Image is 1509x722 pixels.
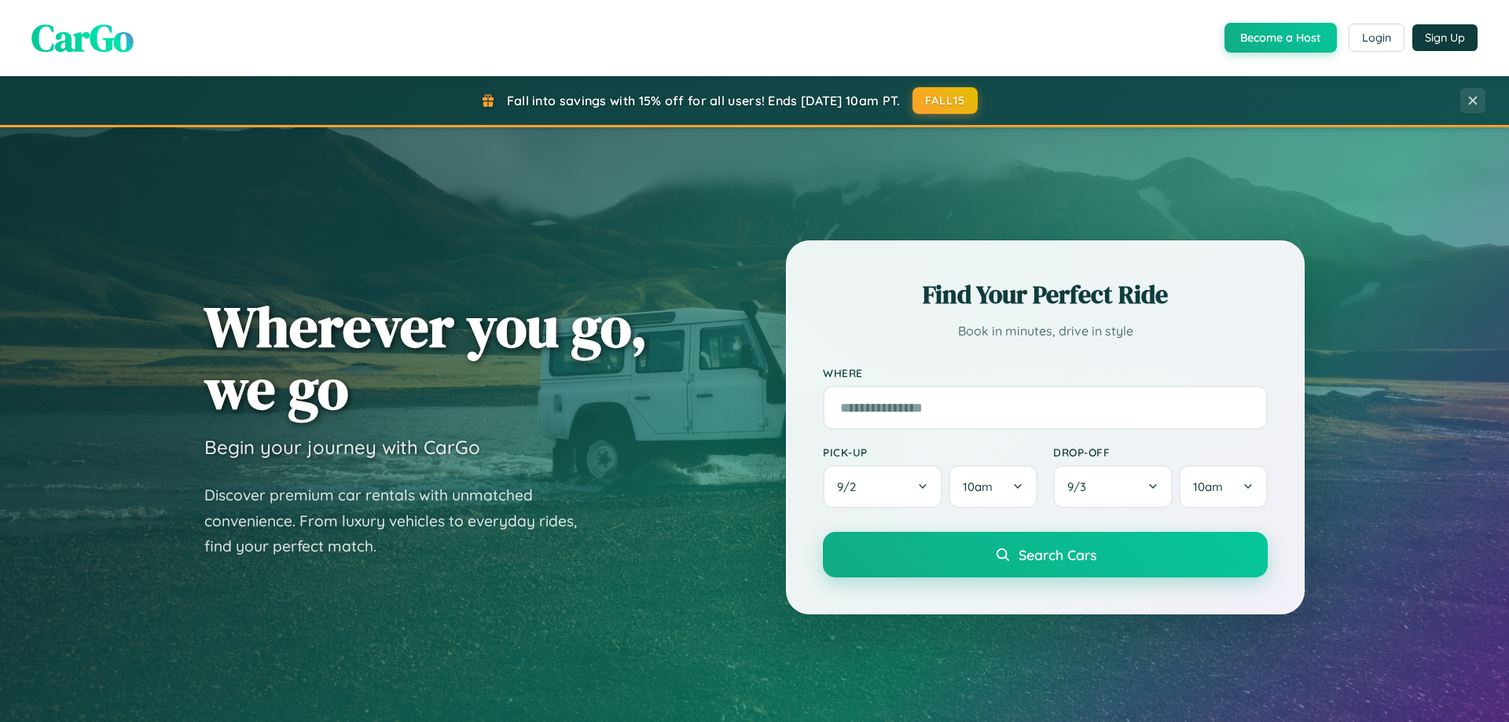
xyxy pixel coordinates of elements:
[204,435,480,459] h3: Begin your journey with CarGo
[1349,24,1404,52] button: Login
[823,320,1268,343] p: Book in minutes, drive in style
[204,482,597,559] p: Discover premium car rentals with unmatched convenience. From luxury vehicles to everyday rides, ...
[823,366,1268,379] label: Where
[31,12,134,64] span: CarGo
[1053,445,1268,459] label: Drop-off
[1019,546,1096,563] span: Search Cars
[963,479,993,494] span: 10am
[949,465,1037,508] button: 10am
[823,277,1268,312] h2: Find Your Perfect Ride
[1193,479,1223,494] span: 10am
[1224,23,1337,53] button: Become a Host
[823,465,942,508] button: 9/2
[507,93,901,108] span: Fall into savings with 15% off for all users! Ends [DATE] 10am PT.
[204,295,648,420] h1: Wherever you go, we go
[1067,479,1094,494] span: 9 / 3
[1412,24,1478,51] button: Sign Up
[837,479,864,494] span: 9 / 2
[912,87,978,114] button: FALL15
[823,445,1037,459] label: Pick-up
[1179,465,1268,508] button: 10am
[823,532,1268,577] button: Search Cars
[1053,465,1173,508] button: 9/3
